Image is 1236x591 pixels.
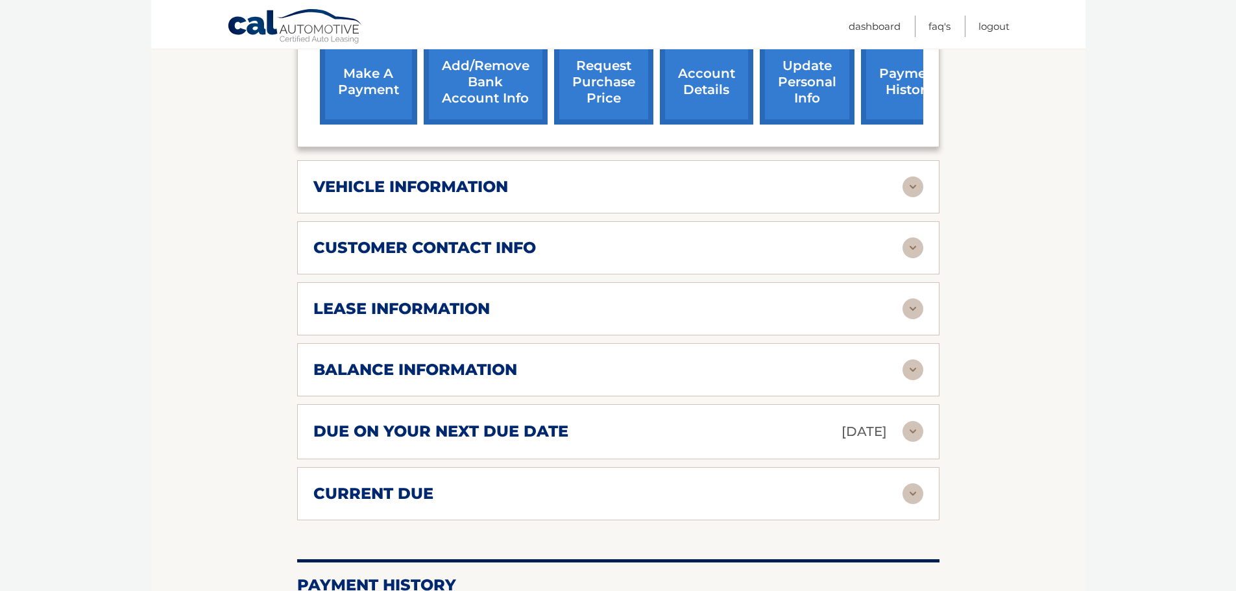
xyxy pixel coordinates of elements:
a: update personal info [760,40,854,125]
h2: current due [313,484,433,503]
img: accordion-rest.svg [903,421,923,442]
h2: vehicle information [313,177,508,197]
p: [DATE] [842,420,887,443]
a: payment history [861,40,958,125]
a: Cal Automotive [227,8,363,46]
h2: balance information [313,360,517,380]
a: request purchase price [554,40,653,125]
h2: customer contact info [313,238,536,258]
img: accordion-rest.svg [903,237,923,258]
img: accordion-rest.svg [903,359,923,380]
h2: lease information [313,299,490,319]
img: accordion-rest.svg [903,298,923,319]
a: account details [660,40,753,125]
a: make a payment [320,40,417,125]
a: Dashboard [849,16,901,37]
img: accordion-rest.svg [903,483,923,504]
a: FAQ's [928,16,951,37]
h2: due on your next due date [313,422,568,441]
img: accordion-rest.svg [903,176,923,197]
a: Logout [978,16,1010,37]
a: Add/Remove bank account info [424,40,548,125]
